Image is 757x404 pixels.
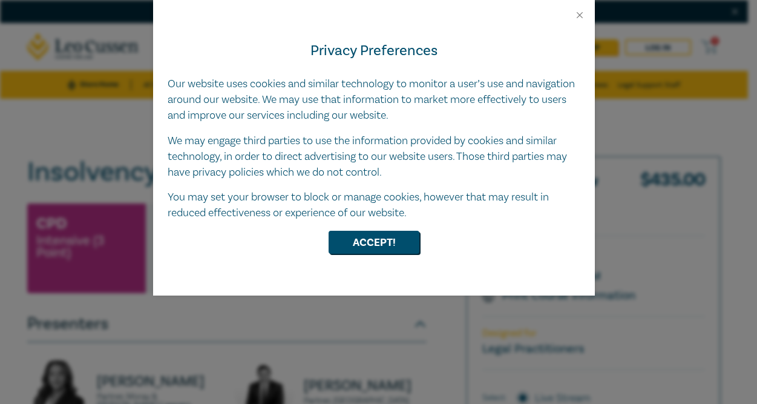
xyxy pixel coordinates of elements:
[168,76,580,124] p: Our website uses cookies and similar technology to monitor a user’s use and navigation around our...
[168,133,580,180] p: We may engage third parties to use the information provided by cookies and similar technology, in...
[168,40,580,62] h4: Privacy Preferences
[168,190,580,221] p: You may set your browser to block or manage cookies, however that may result in reduced effective...
[329,231,419,254] button: Accept!
[574,10,585,21] button: Close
